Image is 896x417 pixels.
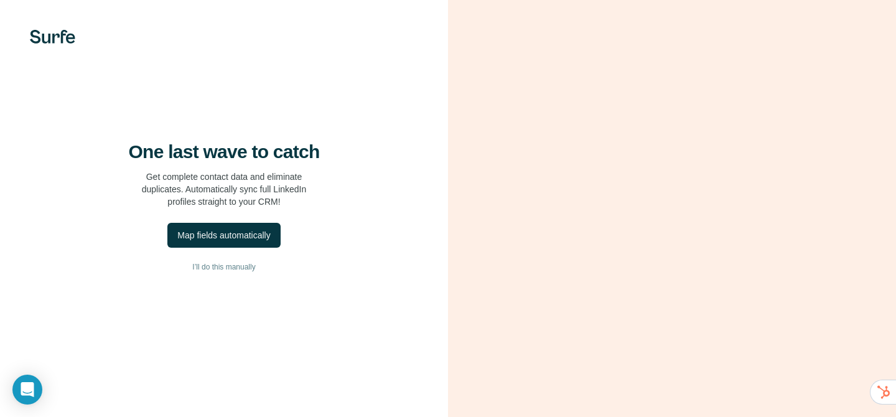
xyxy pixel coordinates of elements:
[129,141,320,163] h4: One last wave to catch
[12,375,42,405] div: Open Intercom Messenger
[177,229,270,241] div: Map fields automatically
[30,30,75,44] img: Surfe's logo
[25,258,423,276] button: I’ll do this manually
[167,223,280,248] button: Map fields automatically
[192,261,255,273] span: I’ll do this manually
[142,171,307,208] p: Get complete contact data and eliminate duplicates. Automatically sync full LinkedIn profiles str...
